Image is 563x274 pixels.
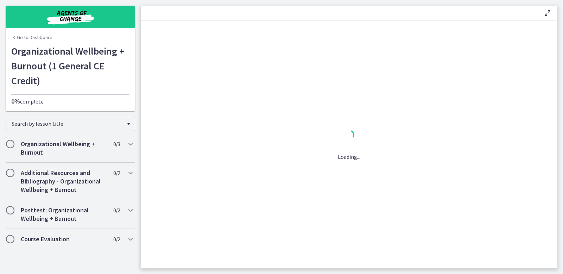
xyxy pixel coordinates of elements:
h2: Course Evaluation [21,235,107,243]
span: 0 / 2 [113,169,120,177]
span: 0 / 2 [113,235,120,243]
h2: Organizational Wellbeing + Burnout [21,140,107,157]
span: 0% [11,97,20,105]
img: Agents of Change Social Work Test Prep [28,8,113,25]
div: 1 [338,128,360,144]
p: complete [11,97,129,106]
span: 0 / 2 [113,206,120,214]
span: 0 / 3 [113,140,120,148]
p: Loading... [338,152,360,161]
h2: Posttest: Organizational Wellbeing + Burnout [21,206,107,223]
h1: Organizational Wellbeing + Burnout (1 General CE Credit) [11,44,129,88]
span: Search by lesson title [12,120,124,127]
div: Search by lesson title [6,117,135,131]
a: Go to Dashboard [11,34,52,41]
h2: Additional Resources and Bibliography - Organizational Wellbeing + Burnout [21,169,107,194]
